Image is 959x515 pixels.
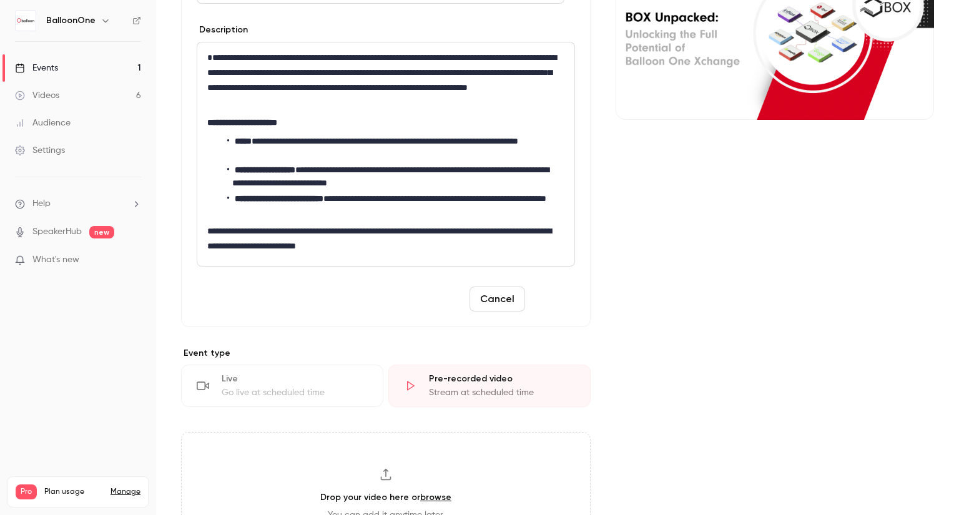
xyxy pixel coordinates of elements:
[126,255,141,266] iframe: Noticeable Trigger
[32,197,51,210] span: Help
[15,144,65,157] div: Settings
[16,484,37,499] span: Pro
[15,89,59,102] div: Videos
[89,226,114,238] span: new
[16,11,36,31] img: BalloonOne
[429,386,575,399] div: Stream at scheduled time
[181,347,591,360] p: Event type
[388,365,591,407] div: Pre-recorded videoStream at scheduled time
[111,487,140,497] a: Manage
[320,491,451,504] h3: Drop your video here or
[197,42,575,267] section: description
[530,287,575,311] button: Save
[32,253,79,267] span: What's new
[197,24,248,36] label: Description
[420,492,451,503] a: browse
[181,365,383,407] div: LiveGo live at scheduled time
[15,197,141,210] li: help-dropdown-opener
[46,14,96,27] h6: BalloonOne
[429,373,575,385] div: Pre-recorded video
[222,386,368,399] div: Go live at scheduled time
[197,42,574,266] div: editor
[15,62,58,74] div: Events
[44,487,103,497] span: Plan usage
[470,287,525,311] button: Cancel
[222,373,368,385] div: Live
[15,117,71,129] div: Audience
[32,225,82,238] a: SpeakerHub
